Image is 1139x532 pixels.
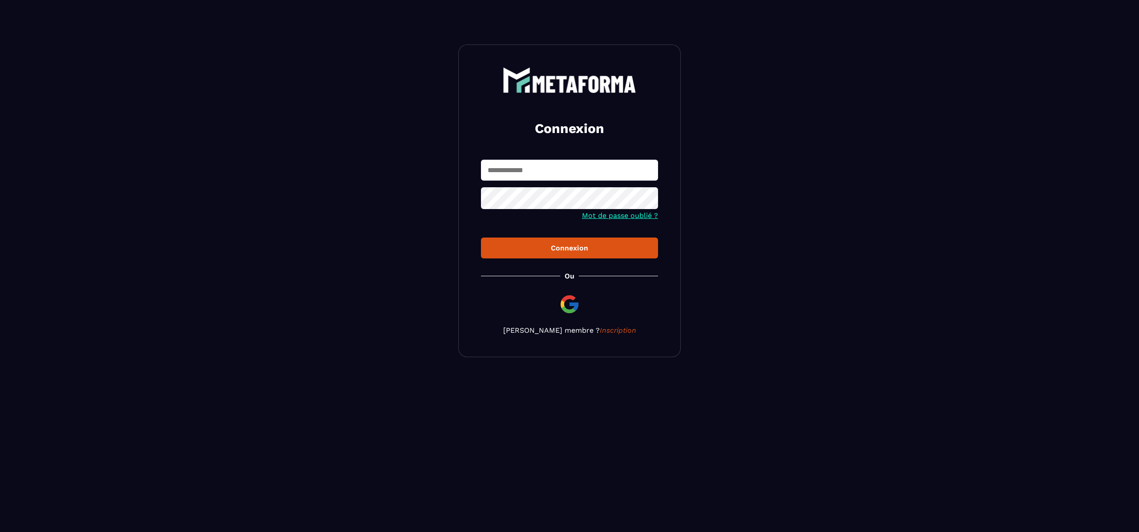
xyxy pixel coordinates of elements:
[481,326,658,335] p: [PERSON_NAME] membre ?
[559,294,580,315] img: google
[492,120,647,137] h2: Connexion
[582,211,658,220] a: Mot de passe oublié ?
[488,244,651,252] div: Connexion
[600,326,636,335] a: Inscription
[481,67,658,93] a: logo
[565,272,574,280] p: Ou
[503,67,636,93] img: logo
[481,238,658,258] button: Connexion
